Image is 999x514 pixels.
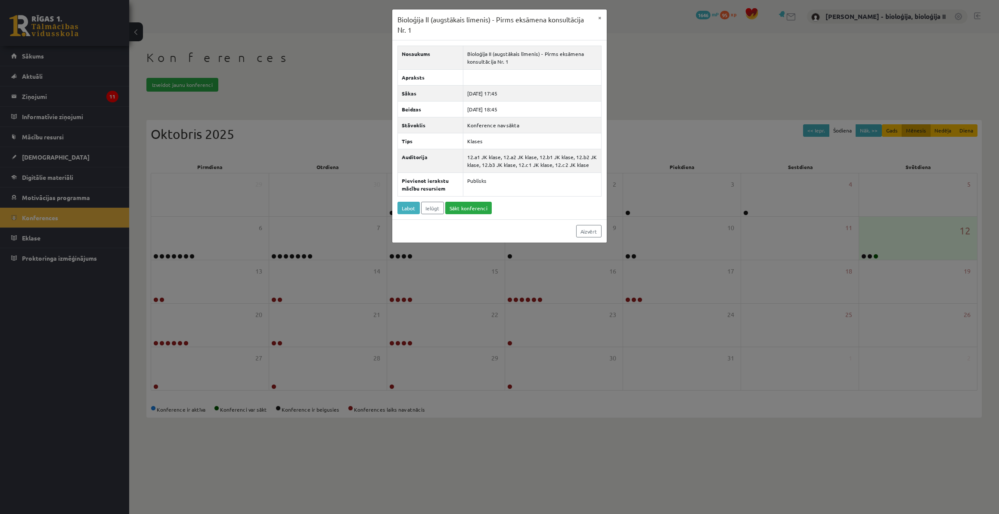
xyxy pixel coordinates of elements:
[463,102,601,117] td: [DATE] 18:45
[398,149,463,173] th: Auditorija
[398,70,463,86] th: Apraksts
[398,86,463,102] th: Sākas
[463,133,601,149] td: Klases
[445,202,492,214] a: Sākt konferenci
[397,202,420,214] a: Labot
[463,46,601,70] td: Bioloģija II (augstākais līmenis) - Pirms eksāmena konsultācija Nr. 1
[398,133,463,149] th: Tips
[463,173,601,197] td: Publisks
[398,117,463,133] th: Stāvoklis
[463,117,601,133] td: Konference nav sākta
[398,46,463,70] th: Nosaukums
[593,9,607,26] button: ×
[421,202,444,214] a: Ielūgt
[398,173,463,197] th: Pievienot ierakstu mācību resursiem
[398,102,463,117] th: Beidzas
[397,15,593,35] h3: Bioloģija II (augstākais līmenis) - Pirms eksāmena konsultācija Nr. 1
[576,225,602,237] a: Aizvērt
[463,149,601,173] td: 12.a1 JK klase, 12.a2 JK klase, 12.b1 JK klase, 12.b2 JK klase, 12.b3 JK klase, 12.c1 JK klase, 1...
[463,86,601,102] td: [DATE] 17:45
